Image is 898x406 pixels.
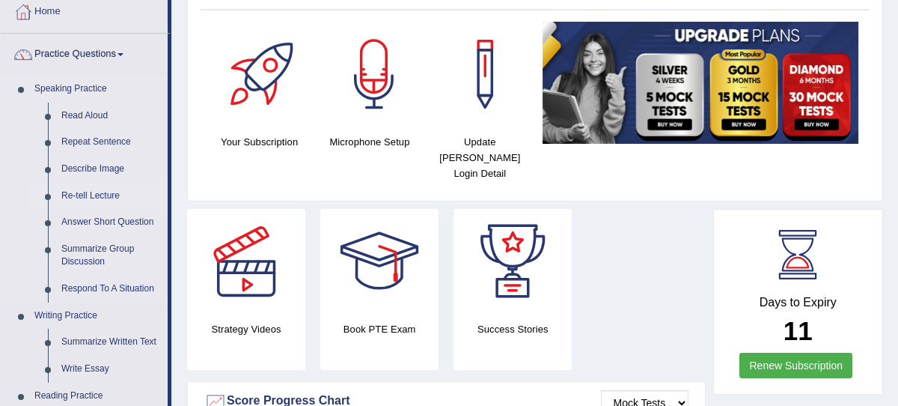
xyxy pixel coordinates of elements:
[55,156,168,183] a: Describe Image
[320,321,439,337] h4: Book PTE Exam
[730,296,867,309] h4: Days to Expiry
[322,134,417,150] h4: Microphone Setup
[1,34,168,71] a: Practice Questions
[55,356,168,383] a: Write Essay
[55,183,168,210] a: Re-tell Lecture
[739,353,852,378] a: Renew Subscription
[433,134,528,181] h4: Update [PERSON_NAME] Login Detail
[543,22,858,144] img: small5.jpg
[55,209,168,236] a: Answer Short Question
[55,329,168,356] a: Summarize Written Text
[28,303,168,330] a: Writing Practice
[784,316,813,345] b: 11
[55,103,168,130] a: Read Aloud
[187,321,305,337] h4: Strategy Videos
[55,236,168,276] a: Summarize Group Discussion
[212,134,307,150] h4: Your Subscription
[453,321,572,337] h4: Success Stories
[55,129,168,156] a: Repeat Sentence
[55,276,168,303] a: Respond To A Situation
[28,76,168,103] a: Speaking Practice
